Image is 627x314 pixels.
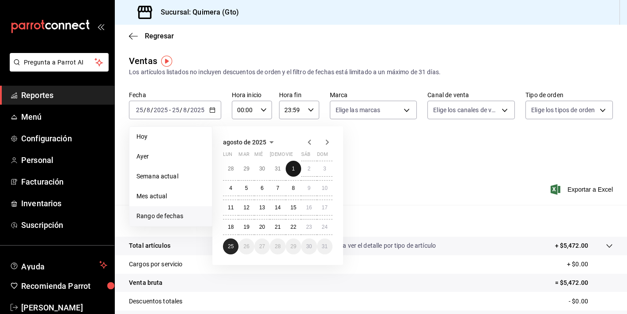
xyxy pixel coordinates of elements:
[129,68,613,77] div: Los artículos listados no incluyen descuentos de orden y el filtro de fechas está limitado a un m...
[223,137,277,148] button: agosto de 2025
[301,200,317,216] button: 16 de agosto de 2025
[301,219,317,235] button: 23 de agosto de 2025
[243,204,249,211] abbr: 12 de agosto de 2025
[153,106,168,113] input: ----
[286,238,301,254] button: 29 de agosto de 2025
[275,243,280,250] abbr: 28 de agosto de 2025
[317,200,332,216] button: 17 de agosto de 2025
[307,185,310,191] abbr: 9 de agosto de 2025
[228,166,234,172] abbr: 28 de julio de 2025
[238,200,254,216] button: 12 de agosto de 2025
[317,151,328,161] abbr: domingo
[254,180,270,196] button: 6 de agosto de 2025
[136,192,205,201] span: Mes actual
[243,166,249,172] abbr: 29 de julio de 2025
[238,151,249,161] abbr: martes
[317,238,332,254] button: 31 de agosto de 2025
[21,219,107,231] span: Suscripción
[21,132,107,144] span: Configuración
[292,166,295,172] abbr: 1 de agosto de 2025
[270,238,285,254] button: 28 de agosto de 2025
[254,219,270,235] button: 20 de agosto de 2025
[223,219,238,235] button: 18 de agosto de 2025
[270,219,285,235] button: 21 de agosto de 2025
[21,154,107,166] span: Personal
[21,197,107,209] span: Inventarios
[190,106,205,113] input: ----
[555,241,588,250] p: + $5,472.00
[275,224,280,230] abbr: 21 de agosto de 2025
[254,161,270,177] button: 30 de julio de 2025
[433,106,499,114] span: Elige los canales de venta
[129,54,157,68] div: Ventas
[223,200,238,216] button: 11 de agosto de 2025
[172,106,180,113] input: --
[270,151,322,161] abbr: jueves
[322,185,328,191] abbr: 10 de agosto de 2025
[270,161,285,177] button: 31 de julio de 2025
[129,216,613,226] p: Resumen
[291,243,296,250] abbr: 29 de agosto de 2025
[228,204,234,211] abbr: 11 de agosto de 2025
[286,161,301,177] button: 1 de agosto de 2025
[136,152,205,161] span: Ayer
[24,58,95,67] span: Pregunta a Parrot AI
[306,224,312,230] abbr: 23 de agosto de 2025
[146,106,151,113] input: --
[180,106,182,113] span: /
[552,184,613,195] button: Exportar a Excel
[259,166,265,172] abbr: 30 de julio de 2025
[254,151,263,161] abbr: miércoles
[286,219,301,235] button: 22 de agosto de 2025
[317,219,332,235] button: 24 de agosto de 2025
[525,92,613,98] label: Tipo de orden
[322,224,328,230] abbr: 24 de agosto de 2025
[306,243,312,250] abbr: 30 de agosto de 2025
[129,260,183,269] p: Cargos por servicio
[307,166,310,172] abbr: 2 de agosto de 2025
[254,238,270,254] button: 27 de agosto de 2025
[145,32,174,40] span: Regresar
[238,238,254,254] button: 26 de agosto de 2025
[301,151,310,161] abbr: sábado
[136,212,205,221] span: Rango de fechas
[161,56,172,67] img: Tooltip marker
[286,151,293,161] abbr: viernes
[232,92,272,98] label: Hora inicio
[292,185,295,191] abbr: 8 de agosto de 2025
[223,161,238,177] button: 28 de julio de 2025
[336,106,381,114] span: Elige las marcas
[270,200,285,216] button: 14 de agosto de 2025
[276,185,280,191] abbr: 7 de agosto de 2025
[144,106,146,113] span: /
[259,224,265,230] abbr: 20 de agosto de 2025
[129,241,170,250] p: Total artículos
[270,180,285,196] button: 7 de agosto de 2025
[322,204,328,211] abbr: 17 de agosto de 2025
[330,92,417,98] label: Marca
[243,224,249,230] abbr: 19 de agosto de 2025
[531,106,595,114] span: Elige los tipos de orden
[97,23,104,30] button: open_drawer_menu
[183,106,187,113] input: --
[21,302,107,314] span: [PERSON_NAME]
[245,185,248,191] abbr: 5 de agosto de 2025
[291,204,296,211] abbr: 15 de agosto de 2025
[286,180,301,196] button: 8 de agosto de 2025
[129,92,221,98] label: Fecha
[291,224,296,230] abbr: 22 de agosto de 2025
[275,204,280,211] abbr: 14 de agosto de 2025
[136,106,144,113] input: --
[6,64,109,73] a: Pregunta a Parrot AI
[136,172,205,181] span: Semana actual
[223,139,266,146] span: agosto de 2025
[286,200,301,216] button: 15 de agosto de 2025
[238,219,254,235] button: 19 de agosto de 2025
[129,32,174,40] button: Regresar
[275,166,280,172] abbr: 31 de julio de 2025
[259,204,265,211] abbr: 13 de agosto de 2025
[301,180,317,196] button: 9 de agosto de 2025
[261,185,264,191] abbr: 6 de agosto de 2025
[154,7,239,18] h3: Sucursal: Quimera (Gto)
